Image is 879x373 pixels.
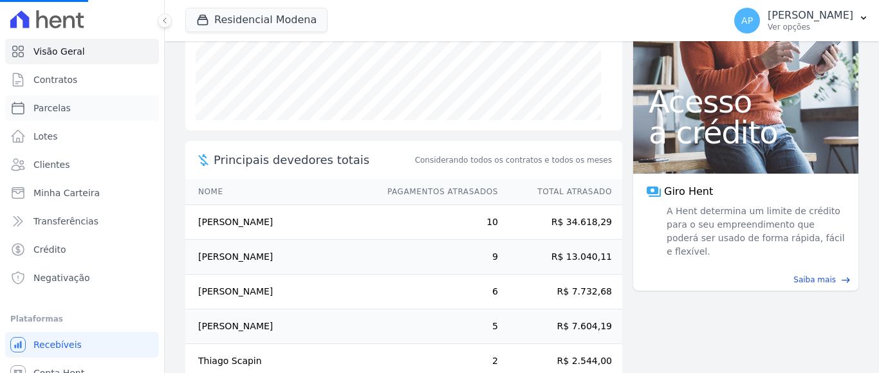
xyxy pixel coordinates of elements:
a: Visão Geral [5,39,159,64]
p: Ver opções [768,22,853,32]
span: Transferências [33,215,98,228]
span: AP [741,16,753,25]
a: Saiba mais east [641,274,851,286]
p: [PERSON_NAME] [768,9,853,22]
th: Total Atrasado [499,179,622,205]
a: Recebíveis [5,332,159,358]
td: [PERSON_NAME] [185,205,375,240]
a: Minha Carteira [5,180,159,206]
span: Lotes [33,130,58,143]
td: [PERSON_NAME] [185,240,375,275]
span: Minha Carteira [33,186,100,199]
td: [PERSON_NAME] [185,309,375,344]
th: Pagamentos Atrasados [375,179,499,205]
span: Recebíveis [33,338,82,351]
span: Saiba mais [793,274,836,286]
span: a crédito [649,117,843,148]
th: Nome [185,179,375,205]
td: [PERSON_NAME] [185,275,375,309]
td: 6 [375,275,499,309]
span: Acesso [649,86,843,117]
span: Principais devedores totais [214,151,412,168]
a: Clientes [5,152,159,177]
td: R$ 34.618,29 [499,205,622,240]
span: A Hent determina um limite de crédito para o seu empreendimento que poderá ser usado de forma ráp... [664,205,846,259]
td: 9 [375,240,499,275]
a: Parcelas [5,95,159,121]
a: Negativação [5,265,159,291]
div: Plataformas [10,311,154,327]
span: Crédito [33,243,66,256]
td: R$ 7.732,68 [499,275,622,309]
span: Contratos [33,73,77,86]
span: east [841,275,851,285]
a: Crédito [5,237,159,262]
span: Clientes [33,158,69,171]
td: R$ 13.040,11 [499,240,622,275]
td: R$ 7.604,19 [499,309,622,344]
span: Considerando todos os contratos e todos os meses [415,154,612,166]
span: Visão Geral [33,45,85,58]
a: Lotes [5,123,159,149]
button: Residencial Modena [185,8,328,32]
button: AP [PERSON_NAME] Ver opções [724,3,879,39]
a: Transferências [5,208,159,234]
span: Giro Hent [664,184,713,199]
td: 5 [375,309,499,344]
a: Contratos [5,67,159,93]
td: 10 [375,205,499,240]
span: Negativação [33,271,90,284]
span: Parcelas [33,102,71,114]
